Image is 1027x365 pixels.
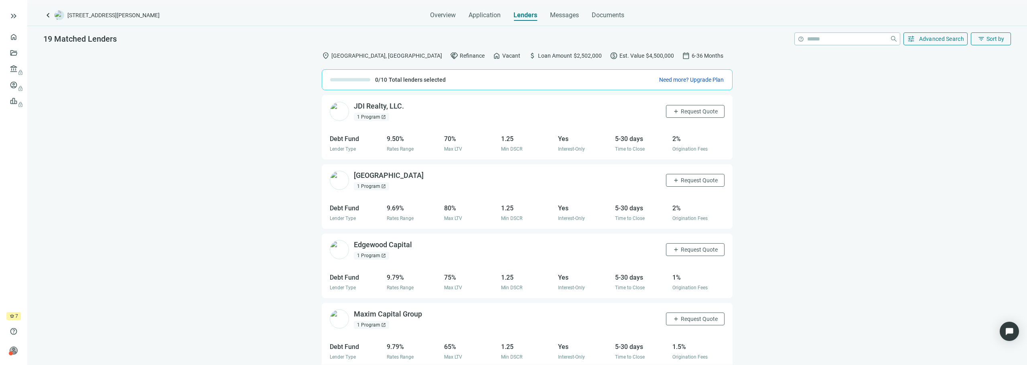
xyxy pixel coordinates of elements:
div: 9.69% [387,203,439,213]
div: 1.25 [501,272,553,282]
span: 0/10 [375,76,387,84]
button: tuneAdvanced Search [903,32,968,45]
span: Rates Range [387,146,414,152]
span: Rates Range [387,216,414,221]
div: 1.25 [501,134,553,144]
div: 5-30 days [615,203,667,213]
span: Documents [592,11,624,19]
div: 5-30 days [615,342,667,352]
div: 2% [672,134,725,144]
span: Lender Type [330,354,356,360]
div: Yes [558,342,610,352]
span: person [10,347,18,355]
img: a865b992-c59b-4ca5-bb75-9760bbd5594c [330,309,349,329]
button: addRequest Quote [666,105,725,118]
img: deal-logo [55,10,64,20]
div: 1% [672,272,725,282]
div: Debt Fund [330,342,382,352]
button: Need more? Upgrade Plan [659,76,724,84]
div: Maxim Capital Group [354,309,422,319]
span: Origination Fees [672,285,708,290]
span: Application [469,11,501,19]
span: Request Quote [681,177,718,184]
div: Edgewood Capital [354,240,412,250]
div: Yes [558,203,610,213]
span: Min DSCR [501,285,522,290]
div: Yes [558,272,610,282]
span: tune [907,35,915,43]
div: Est. Value [610,52,674,60]
span: Min DSCR [501,216,522,221]
span: Lender Type [330,285,356,290]
div: 65% [444,342,496,352]
div: Loan Amount [528,52,602,60]
span: add [673,177,679,184]
span: handshake [450,52,458,60]
button: addRequest Quote [666,243,725,256]
img: a32902e1-5c50-4ae0-8229-632a39a3215e [330,102,349,121]
span: calendar_today [682,52,690,60]
span: help [798,36,804,42]
span: [STREET_ADDRESS][PERSON_NAME] [67,11,160,19]
span: Min DSCR [501,354,522,360]
span: Interest-Only [558,216,585,221]
span: Time to Close [615,354,645,360]
span: 7 [15,312,18,320]
span: add [673,316,679,322]
span: Need more? Upgrade Plan [659,77,724,83]
span: Lenders [513,11,537,19]
span: Max LTV [444,146,462,152]
div: Open Intercom Messenger [1000,322,1019,341]
span: open_in_new [381,115,386,119]
span: Time to Close [615,216,645,221]
div: 9.79% [387,272,439,282]
a: keyboard_arrow_left [43,10,53,20]
button: filter_listSort by [971,32,1011,45]
span: Lender Type [330,216,356,221]
span: Rates Range [387,354,414,360]
div: 9.79% [387,342,439,352]
span: paid [610,52,618,60]
span: help [10,327,18,335]
div: 1 Program [354,252,389,260]
div: Debt Fund [330,272,382,282]
span: Sort by [986,36,1004,42]
span: Max LTV [444,216,462,221]
button: keyboard_double_arrow_right [9,11,18,21]
div: 1 Program [354,321,389,329]
span: Refinance [460,51,485,60]
span: location_on [322,52,330,60]
span: Advanced Search [919,36,964,42]
div: 75% [444,272,496,282]
span: $4,500,000 [646,51,674,60]
span: open_in_new [381,253,386,258]
div: JDI Realty, LLC. [354,101,404,111]
span: [GEOGRAPHIC_DATA], [GEOGRAPHIC_DATA] [331,51,442,60]
span: filter_list [978,35,985,42]
div: 9.50% [387,134,439,144]
span: Min DSCR [501,146,522,152]
div: Debt Fund [330,203,382,213]
div: 1 Program [354,113,389,121]
div: Yes [558,134,610,144]
span: Max LTV [444,285,462,290]
span: Rates Range [387,285,414,290]
div: 1.5% [672,342,725,352]
span: Total lenders selected [389,76,446,84]
span: Origination Fees [672,146,708,152]
span: Vacant [502,51,520,60]
span: Interest-Only [558,146,585,152]
div: 80% [444,203,496,213]
img: 451737a4-de60-4545-8eef-197bd662edbd [330,171,349,190]
span: add [673,246,679,253]
div: 1.25 [501,203,553,213]
div: 70% [444,134,496,144]
span: crown [10,314,14,319]
button: addRequest Quote [666,174,725,187]
span: Time to Close [615,146,645,152]
span: $2,502,000 [574,51,602,60]
span: attach_money [528,52,536,60]
span: add [673,108,679,115]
